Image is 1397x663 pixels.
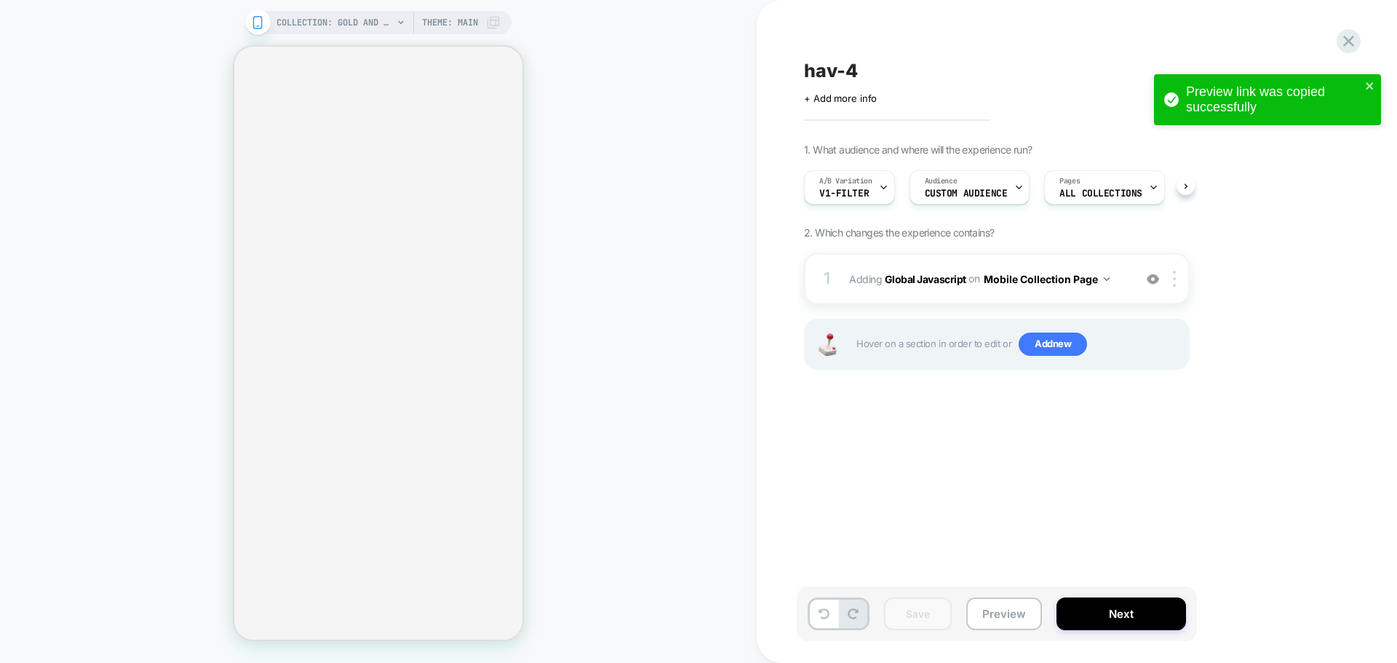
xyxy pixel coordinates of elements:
[819,188,869,199] span: v1-filter
[1186,84,1361,115] div: Preview link was copied successfully
[849,269,1126,290] span: Adding
[925,188,1008,199] span: Custom Audience
[1147,273,1159,285] img: crossed eye
[885,272,966,285] b: Global Javascript
[804,60,857,82] span: hav-4
[804,92,877,104] span: + Add more info
[856,333,1181,356] span: Hover on a section in order to edit or
[813,333,842,356] img: Joystick
[968,269,979,287] span: on
[422,11,478,34] span: Theme: MAIN
[1365,80,1375,94] button: close
[884,598,952,630] button: Save
[1059,188,1142,199] span: ALL COLLECTIONS
[804,143,1032,156] span: 1. What audience and where will the experience run?
[1104,277,1110,281] img: down arrow
[984,269,1110,290] button: Mobile Collection Page
[819,176,872,186] span: A/B Variation
[925,176,958,186] span: Audience
[1056,598,1186,630] button: Next
[276,11,393,34] span: COLLECTION: Gold and Silver Jewelry Gifts Under $250 (Category)
[820,264,835,293] div: 1
[1173,271,1176,287] img: close
[1019,333,1087,356] span: Add new
[804,226,994,239] span: 2. Which changes the experience contains?
[1059,176,1080,186] span: Pages
[966,598,1042,630] button: Preview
